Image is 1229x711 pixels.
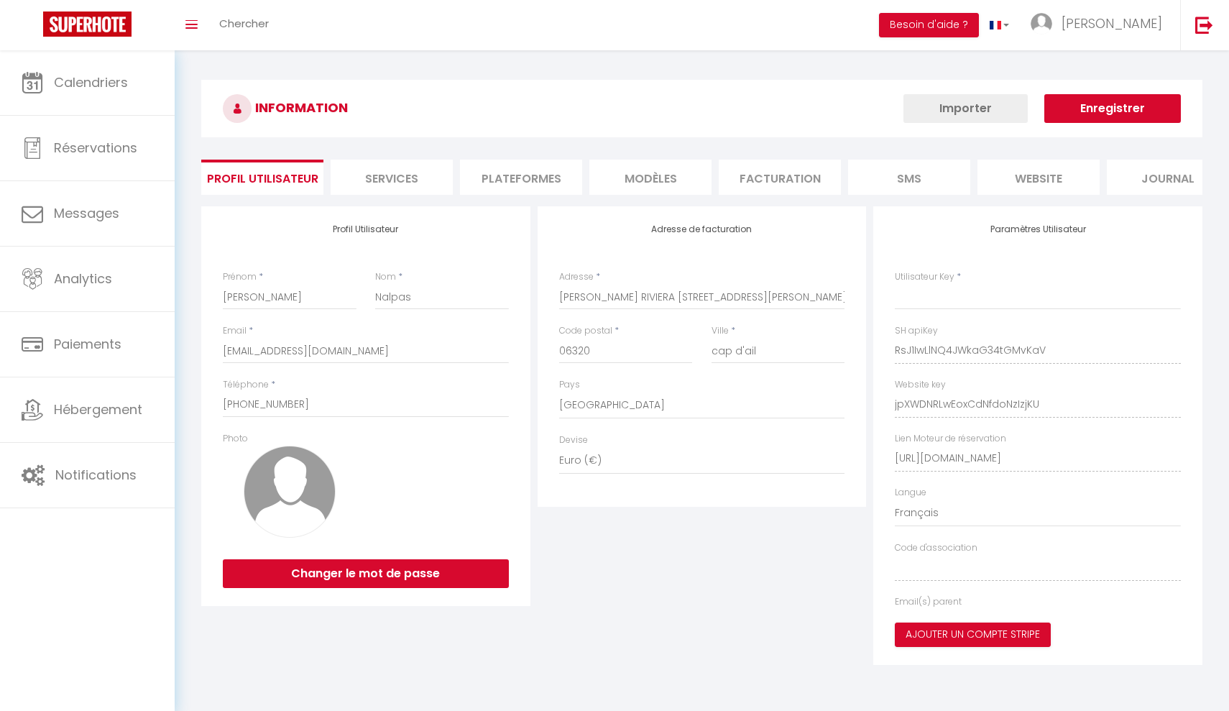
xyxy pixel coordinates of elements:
img: ... [1031,13,1052,35]
button: Ouvrir le widget de chat LiveChat [11,6,55,49]
h4: Adresse de facturation [559,224,845,234]
span: Messages [54,204,119,222]
span: Chercher [219,16,269,31]
label: Pays [559,378,580,392]
span: Notifications [55,466,137,484]
li: Services [331,160,453,195]
li: Plateformes [460,160,582,195]
label: Nom [375,270,396,284]
label: Photo [223,432,248,446]
li: SMS [848,160,970,195]
button: Changer le mot de passe [223,559,509,588]
button: Enregistrer [1044,94,1181,123]
span: Analytics [54,270,112,288]
span: [PERSON_NAME] [1062,14,1162,32]
label: Prénom [223,270,257,284]
label: Email [223,324,247,338]
span: Paiements [54,335,121,353]
span: Calendriers [54,73,128,91]
label: SH apiKey [895,324,938,338]
label: Devise [559,434,588,447]
span: Hébergement [54,400,142,418]
label: Téléphone [223,378,269,392]
span: Réservations [54,139,137,157]
img: avatar.png [244,446,336,538]
li: Profil Utilisateur [201,160,323,195]
h4: Profil Utilisateur [223,224,509,234]
label: Email(s) parent [895,595,962,609]
label: Langue [895,486,926,500]
h4: Paramètres Utilisateur [895,224,1181,234]
button: Importer [903,94,1028,123]
h3: INFORMATION [201,80,1202,137]
label: Lien Moteur de réservation [895,432,1006,446]
button: Besoin d'aide ? [879,13,979,37]
button: Ajouter un compte Stripe [895,623,1051,647]
label: Ville [712,324,729,338]
li: Journal [1107,160,1229,195]
label: Code postal [559,324,612,338]
label: Code d'association [895,541,977,555]
label: Website key [895,378,946,392]
li: Facturation [719,160,841,195]
img: logout [1195,16,1213,34]
img: Super Booking [43,12,132,37]
li: MODÈLES [589,160,712,195]
li: website [977,160,1100,195]
label: Adresse [559,270,594,284]
label: Utilisateur Key [895,270,954,284]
